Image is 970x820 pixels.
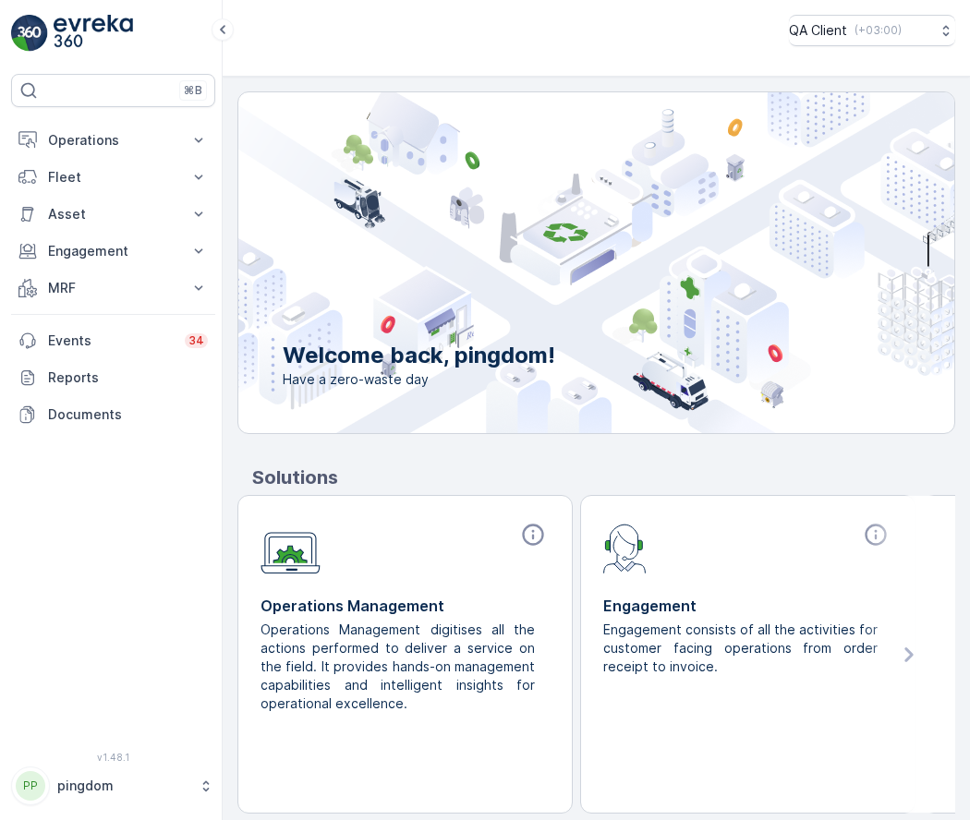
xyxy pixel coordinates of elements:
[48,168,178,187] p: Fleet
[48,368,208,387] p: Reports
[789,21,847,40] p: QA Client
[11,766,215,805] button: PPpingdom
[261,522,321,574] img: module-icon
[11,322,215,359] a: Events34
[261,595,550,617] p: Operations Management
[48,405,208,424] p: Documents
[48,332,174,350] p: Events
[48,131,178,150] p: Operations
[603,522,647,573] img: module-icon
[11,233,215,270] button: Engagement
[283,341,555,370] p: Welcome back, pingdom!
[155,92,954,433] img: city illustration
[11,15,48,52] img: logo
[11,359,215,396] a: Reports
[48,242,178,260] p: Engagement
[54,15,133,52] img: logo_light-DOdMpM7g.png
[48,205,178,223] p: Asset
[855,23,902,38] p: ( +03:00 )
[57,777,189,795] p: pingdom
[48,279,178,297] p: MRF
[11,122,215,159] button: Operations
[252,464,955,491] p: Solutions
[184,83,202,98] p: ⌘B
[11,159,215,196] button: Fleet
[11,396,215,433] a: Documents
[11,196,215,233] button: Asset
[11,752,215,763] span: v 1.48.1
[603,621,878,676] p: Engagement consists of all the activities for customer facing operations from order receipt to in...
[16,771,45,801] div: PP
[789,15,955,46] button: QA Client(+03:00)
[261,621,535,713] p: Operations Management digitises all the actions performed to deliver a service on the field. It p...
[11,270,215,307] button: MRF
[283,370,555,389] span: Have a zero-waste day
[188,333,204,348] p: 34
[603,595,892,617] p: Engagement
